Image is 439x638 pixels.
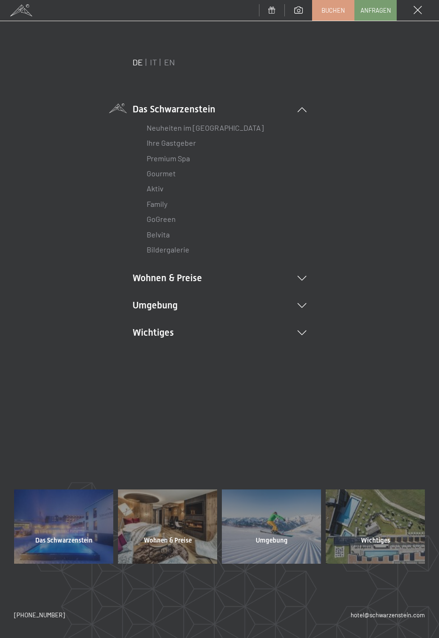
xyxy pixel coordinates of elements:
a: hotel@schwarzenstein.com [351,611,425,619]
a: Premium Spa [147,154,190,163]
a: GoGreen [147,214,176,223]
span: Anfragen [361,6,391,15]
a: Das Schwarzenstein Wellnesshotel Südtirol SCHWARZENSTEIN - Wellnessurlaub in den Alpen, Wandern u... [12,489,116,564]
a: Wichtiges Wellnesshotel Südtirol SCHWARZENSTEIN - Wellnessurlaub in den Alpen, Wandern und Wellness [323,489,427,564]
span: Das Schwarzenstein [35,536,93,545]
a: Buchen [313,0,354,20]
span: Wichtiges [361,536,390,545]
a: Anfragen [355,0,396,20]
a: Gourmet [147,169,176,178]
a: Wohnen & Preise Wellnesshotel Südtirol SCHWARZENSTEIN - Wellnessurlaub in den Alpen, Wandern und ... [116,489,219,564]
a: Ihre Gastgeber [147,138,196,147]
span: Umgebung [256,536,288,545]
a: Belvita [147,230,170,239]
a: DE [133,57,143,67]
a: [PHONE_NUMBER] [14,611,65,619]
span: Buchen [321,6,345,15]
a: Family [147,199,167,208]
a: IT [150,57,157,67]
span: Wohnen & Preise [144,536,192,545]
a: Umgebung Wellnesshotel Südtirol SCHWARZENSTEIN - Wellnessurlaub in den Alpen, Wandern und Wellness [219,489,323,564]
a: Neuheiten im [GEOGRAPHIC_DATA] [147,123,264,132]
a: EN [164,57,175,67]
a: Bildergalerie [147,245,189,254]
a: Aktiv [147,184,164,193]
